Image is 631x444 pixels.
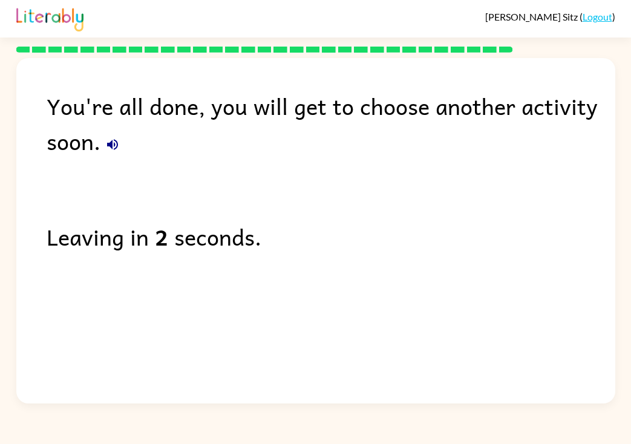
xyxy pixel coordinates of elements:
div: Leaving in seconds. [47,219,615,254]
div: You're all done, you will get to choose another activity soon. [47,88,615,158]
b: 2 [155,219,168,254]
a: Logout [583,11,612,22]
div: ( ) [485,11,615,22]
span: [PERSON_NAME] Sitz [485,11,580,22]
img: Literably [16,5,83,31]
